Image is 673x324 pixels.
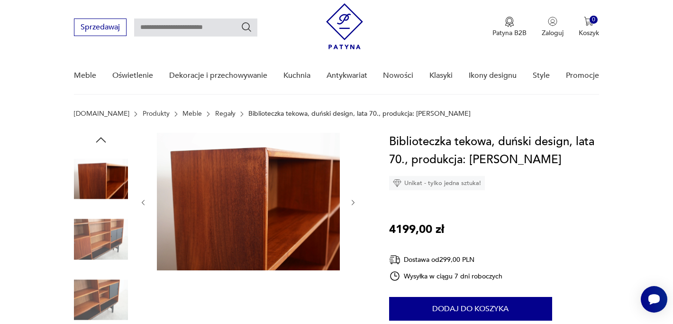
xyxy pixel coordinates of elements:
[389,297,552,321] button: Dodaj do koszyka
[74,110,129,118] a: [DOMAIN_NAME]
[393,179,401,187] img: Ikona diamentu
[389,254,400,266] img: Ikona dostawy
[492,17,527,37] button: Patyna B2B
[389,133,599,169] h1: Biblioteczka tekowa, duński design, lata 70., produkcja: [PERSON_NAME]
[584,17,593,26] img: Ikona koszyka
[492,28,527,37] p: Patyna B2B
[542,17,564,37] button: Zaloguj
[326,3,363,49] img: Patyna - sklep z meblami i dekoracjami vintage
[248,110,471,118] p: Biblioteczka tekowa, duński design, lata 70., produkcja: [PERSON_NAME]
[566,57,599,94] a: Promocje
[548,17,557,26] img: Ikonka użytkownika
[74,25,127,31] a: Sprzedawaj
[157,133,340,270] img: Zdjęcie produktu Biblioteczka tekowa, duński design, lata 70., produkcja: Dania
[143,110,170,118] a: Produkty
[590,16,598,24] div: 0
[469,57,517,94] a: Ikony designu
[389,270,503,282] div: Wysyłka w ciągu 7 dni roboczych
[169,57,267,94] a: Dekoracje i przechowywanie
[429,57,453,94] a: Klasyki
[112,57,153,94] a: Oświetlenie
[389,221,444,239] p: 4199,00 zł
[542,28,564,37] p: Zaloguj
[74,19,127,36] button: Sprzedawaj
[492,17,527,37] a: Ikona medaluPatyna B2B
[389,254,503,266] div: Dostawa od 299,00 PLN
[533,57,550,94] a: Style
[74,213,128,267] img: Zdjęcie produktu Biblioteczka tekowa, duński design, lata 70., produkcja: Dania
[505,17,514,27] img: Ikona medalu
[327,57,367,94] a: Antykwariat
[641,286,667,313] iframe: Smartsupp widget button
[215,110,236,118] a: Regały
[579,28,599,37] p: Koszyk
[74,57,96,94] a: Meble
[283,57,310,94] a: Kuchnia
[74,152,128,206] img: Zdjęcie produktu Biblioteczka tekowa, duński design, lata 70., produkcja: Dania
[241,21,252,33] button: Szukaj
[383,57,413,94] a: Nowości
[579,17,599,37] button: 0Koszyk
[182,110,202,118] a: Meble
[389,176,485,190] div: Unikat - tylko jedna sztuka!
